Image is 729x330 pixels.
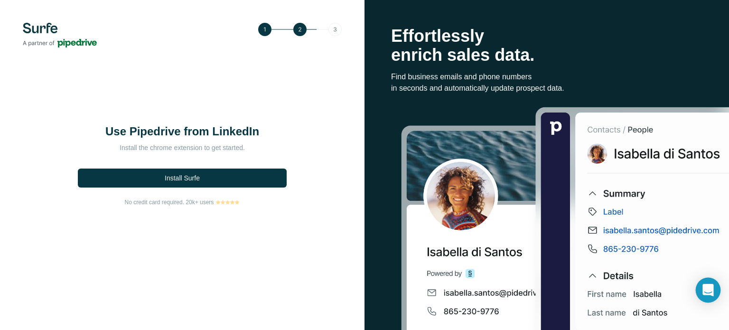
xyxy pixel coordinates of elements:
[391,83,702,94] p: in seconds and automatically update prospect data.
[78,169,287,188] button: Install Surfe
[23,23,97,47] img: Surfe's logo
[87,124,277,139] h1: Use Pipedrive from LinkedIn
[696,278,721,303] div: Open Intercom Messenger
[391,71,702,83] p: Find business emails and phone numbers
[401,106,729,330] img: Surfe Stock Photo - Selling good vibes
[87,143,277,152] p: Install the chrome extension to get started.
[391,46,702,65] p: enrich sales data.
[125,198,214,207] span: No credit card required. 20k+ users
[258,23,342,36] img: Step 2
[391,27,702,46] p: Effortlessly
[165,173,200,183] span: Install Surfe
